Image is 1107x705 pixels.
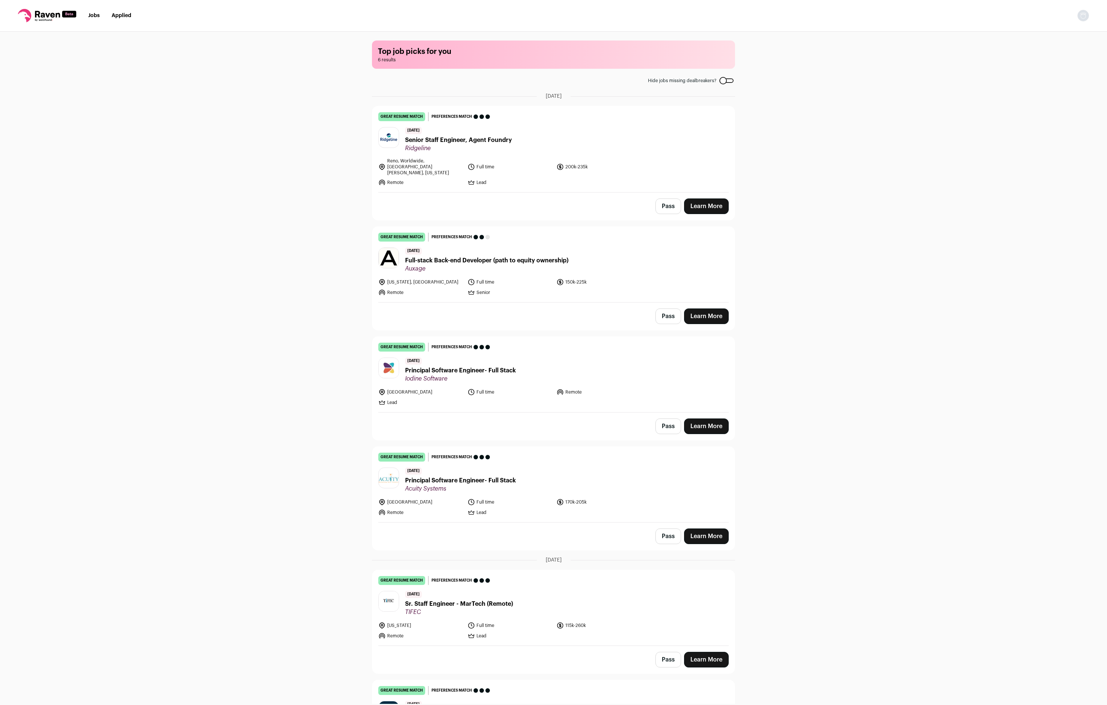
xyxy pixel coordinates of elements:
span: 6 results [378,57,729,63]
li: [GEOGRAPHIC_DATA] [378,498,463,506]
li: Full time [468,278,552,286]
li: Remote [556,388,641,396]
li: Remote [378,632,463,640]
span: Iodine Software [405,375,516,382]
a: great resume match Preferences match [DATE] Sr. Staff Engineer - MarTech (Remote) TIFEC [US_STATE... [372,570,735,646]
li: Lead [378,399,463,406]
span: [DATE] [405,248,422,255]
img: 1bed34e9a7ad1f5e209559f65fd51d1a42f3522dafe3eea08c5e904d6a2faa38 [379,591,399,611]
li: 170k-205k [556,498,641,506]
a: Applied [112,13,131,18]
span: Acuity Systems [405,485,516,492]
li: 200k-235k [556,158,641,176]
li: [US_STATE], [GEOGRAPHIC_DATA] [378,278,463,286]
img: 91560616f476564c1624d227df2110bc9584f25981ec65c8ac680d929d6d7d9f.jpg [379,358,399,378]
a: Learn More [684,308,729,324]
span: Preferences match [431,453,472,461]
span: Principal Software Engineer- Full Stack [405,476,516,485]
span: TIFEC [405,608,513,616]
span: Preferences match [431,233,472,241]
li: 150k-225k [556,278,641,286]
span: [DATE] [546,556,562,564]
div: great resume match [378,343,425,352]
li: Full time [468,388,552,396]
a: Learn More [684,418,729,434]
button: Pass [655,652,681,667]
a: Learn More [684,652,729,667]
span: [DATE] [405,358,422,365]
div: great resume match [378,686,425,695]
li: Lead [468,509,552,516]
li: Reno, Worldwide, [GEOGRAPHIC_DATA][PERSON_NAME], [US_STATE] [378,158,463,176]
img: aa636fcfb51c67ebafca3fa93628c42c8d5eb714af63a0a3106674167486d6fd.jpg [379,473,399,483]
li: Senior [468,289,552,296]
span: [DATE] [405,468,422,475]
span: Full-stack Back-end Developer (path to equity ownership) [405,256,568,265]
li: Full time [468,158,552,176]
div: great resume match [378,112,425,121]
div: great resume match [378,453,425,462]
a: great resume match Preferences match [DATE] Full-stack Back-end Developer (path to equity ownersh... [372,227,735,302]
li: [GEOGRAPHIC_DATA] [378,388,463,396]
h1: Top job picks for you [378,46,729,57]
li: Remote [378,179,463,186]
img: nopic.png [1077,10,1089,22]
li: Lead [468,179,552,186]
li: Full time [468,498,552,506]
span: Hide jobs missing dealbreakers? [648,78,716,84]
a: Learn More [684,528,729,544]
span: Senior Staff Engineer, Agent Foundry [405,136,512,145]
span: Preferences match [431,343,472,351]
li: Remote [378,289,463,296]
li: 115k-260k [556,622,641,629]
li: Full time [468,622,552,629]
a: Learn More [684,198,729,214]
span: Sr. Staff Engineer - MarTech (Remote) [405,599,513,608]
a: great resume match Preferences match [DATE] Senior Staff Engineer, Agent Foundry Ridgeline Reno, ... [372,106,735,192]
button: Pass [655,198,681,214]
span: Preferences match [431,687,472,694]
img: 10629475-a156ee9494974bd5792a8677d8a35096-medium_jpg.jpg [379,248,399,268]
button: Pass [655,308,681,324]
span: Auxage [405,265,568,272]
a: Jobs [88,13,100,18]
a: great resume match Preferences match [DATE] Principal Software Engineer- Full Stack Iodine Softwa... [372,337,735,412]
img: 29ba94f9fdb26505ee885584e3cec00372d61cfbb28e4bb32e88c194aa7d97ae.jpg [379,132,399,143]
span: [DATE] [405,127,422,134]
span: [DATE] [405,591,422,598]
span: Preferences match [431,113,472,120]
span: Preferences match [431,577,472,584]
span: [DATE] [546,93,562,100]
a: great resume match Preferences match [DATE] Principal Software Engineer- Full Stack Acuity System... [372,447,735,522]
button: Open dropdown [1077,10,1089,22]
button: Pass [655,528,681,544]
div: great resume match [378,233,425,242]
span: Principal Software Engineer- Full Stack [405,366,516,375]
li: [US_STATE] [378,622,463,629]
span: Ridgeline [405,145,512,152]
li: Remote [378,509,463,516]
div: great resume match [378,576,425,585]
button: Pass [655,418,681,434]
li: Lead [468,632,552,640]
